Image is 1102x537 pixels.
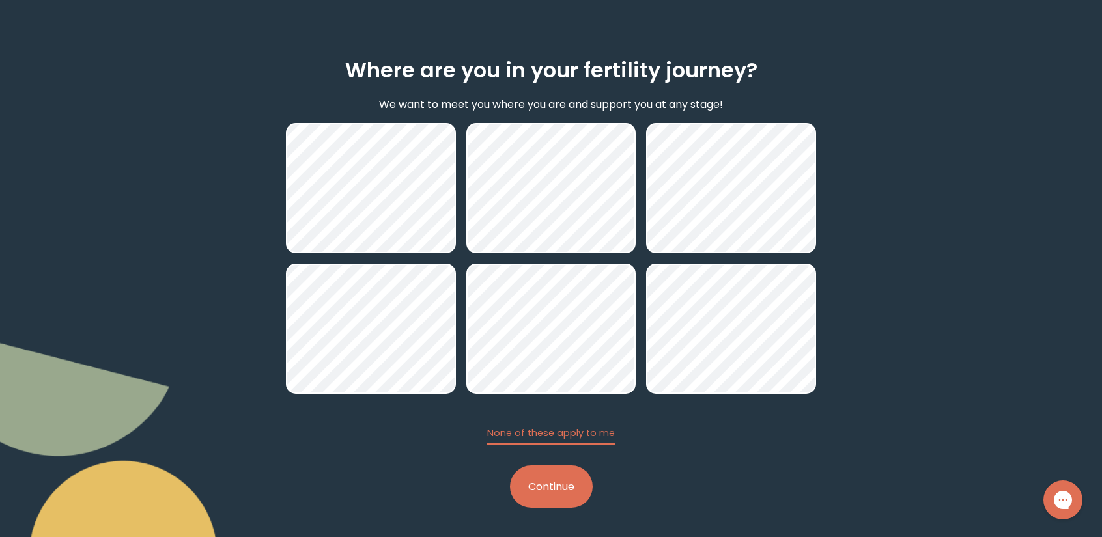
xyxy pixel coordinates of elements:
p: We want to meet you where you are and support you at any stage! [379,96,723,113]
button: None of these apply to me [487,426,615,445]
iframe: Gorgias live chat messenger [1037,476,1089,524]
h2: Where are you in your fertility journey? [345,55,757,86]
button: Continue [510,465,593,508]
